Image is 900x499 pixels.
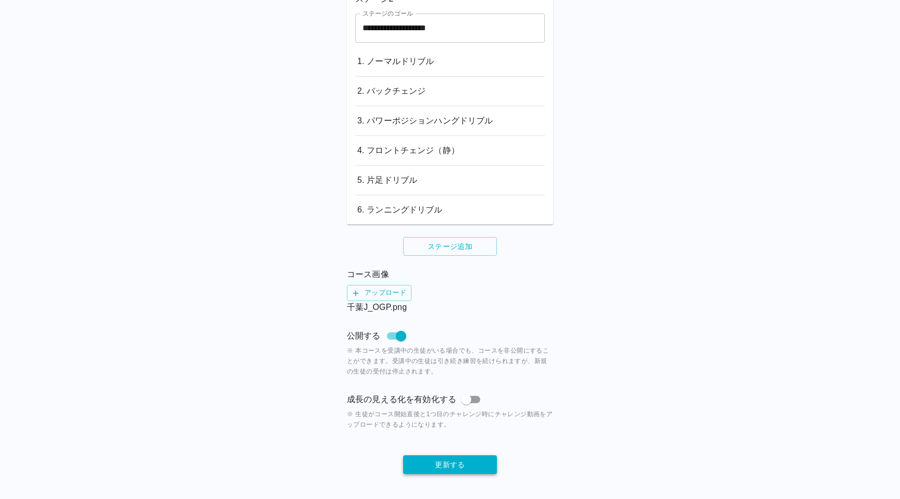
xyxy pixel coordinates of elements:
[357,174,417,186] p: 5. 片足ドリブル
[347,409,553,430] span: ※ 生徒がコース開始直後と1つ目のチャレンジ時にチャレンジ動画をアップロードできるようになります。
[357,144,459,157] p: 4. フロントチェンジ（静）
[403,455,497,475] button: 更新する
[357,55,434,68] p: 1. ノーマルドリブル
[357,204,443,216] p: 6. ランニングドリブル
[347,268,553,281] p: コース画像
[347,301,553,314] p: 千葉J_OGP.png
[357,115,493,127] p: 3. パワーポジションハングドリブル
[403,237,497,256] button: ステージ追加
[362,9,413,18] label: ステージのゴール
[357,85,426,97] p: 2. バックチェンジ
[347,330,381,342] p: 公開する
[347,346,553,377] span: ※ 本コースを受講中の生徒がいる場合でも、コースを非公開にすることができます。受講中の生徒は引き続き練習を続けられますが、新規の生徒の受付は停止されます。
[347,393,456,406] p: 成長の見える化を有効化する
[347,285,411,301] label: アップロード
